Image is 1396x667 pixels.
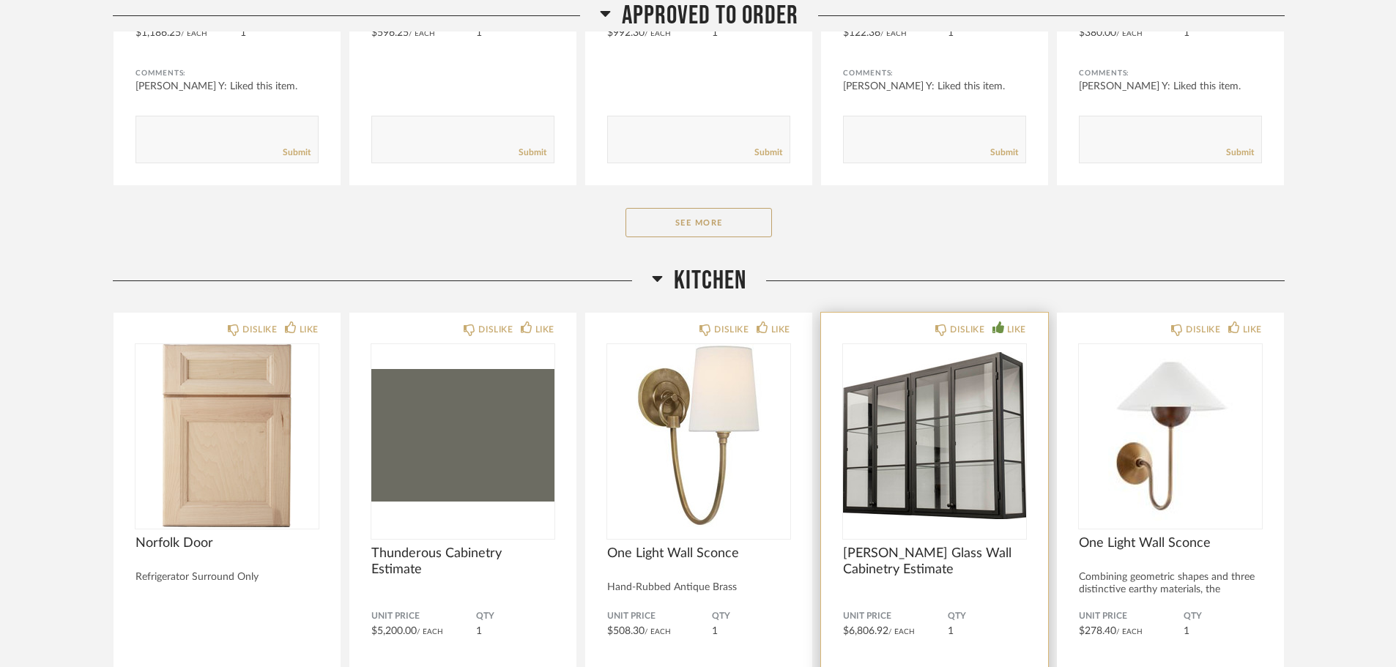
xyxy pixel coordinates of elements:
span: Unit Price [843,611,948,622]
span: Thunderous Cabinetry Estimate [371,545,554,578]
span: $508.30 [607,626,645,636]
a: Submit [1226,146,1254,159]
div: Refrigerator Surround Only [135,571,319,584]
span: 1 [948,626,954,636]
span: Norfolk Door [135,535,319,551]
div: 0 [843,344,1026,527]
span: $992.30 [607,28,645,38]
span: 1 [712,626,718,636]
span: QTY [476,611,554,622]
span: 1 [948,28,954,38]
span: Unit Price [371,611,476,622]
span: $122.36 [843,28,880,38]
span: 1 [1184,626,1189,636]
img: undefined [1079,344,1262,527]
div: Comments: [135,66,319,81]
span: 1 [1184,28,1189,38]
span: 1 [476,626,482,636]
img: undefined [843,344,1026,527]
div: DISLIKE [714,322,749,337]
div: Combining geometric shapes and three distinctive earthy materials, the [PERSON_NAME].. [1079,571,1262,608]
span: / Each [181,30,207,37]
span: / Each [645,628,671,636]
span: / Each [417,628,443,636]
span: Unit Price [1079,611,1184,622]
a: Submit [990,146,1018,159]
a: Submit [283,146,311,159]
span: One Light Wall Sconce [1079,535,1262,551]
span: 1 [712,28,718,38]
div: DISLIKE [478,322,513,337]
span: $380.00 [1079,28,1116,38]
span: Kitchen [674,265,746,297]
span: QTY [712,611,790,622]
div: DISLIKE [950,322,984,337]
span: QTY [948,611,1026,622]
span: / Each [645,30,671,37]
span: / Each [1116,30,1143,37]
img: undefined [607,344,790,527]
div: [PERSON_NAME] Y: Liked this item. [843,79,1026,94]
div: LIKE [300,322,319,337]
a: Submit [519,146,546,159]
span: $5,200.00 [371,626,417,636]
div: 0 [371,344,554,527]
span: QTY [1184,611,1262,622]
span: One Light Wall Sconce [607,545,790,562]
span: $596.25 [371,28,409,38]
div: LIKE [535,322,554,337]
span: / Each [888,628,915,636]
span: $1,186.25 [135,28,181,38]
span: / Each [880,30,907,37]
img: undefined [135,344,319,527]
span: / Each [1116,628,1143,636]
span: $6,806.92 [843,626,888,636]
div: LIKE [771,322,790,337]
span: $278.40 [1079,626,1116,636]
div: Comments: [843,66,1026,81]
div: [PERSON_NAME] Y: Liked this item. [1079,79,1262,94]
span: 1 [476,28,482,38]
button: See More [625,208,772,237]
span: [PERSON_NAME] Glass Wall Cabinetry Estimate [843,545,1026,578]
span: 1 [240,28,246,38]
div: Hand-Rubbed Antique Brass [607,581,790,594]
span: Unit Price [607,611,712,622]
div: Comments: [1079,66,1262,81]
a: Submit [754,146,782,159]
div: 0 [607,344,790,527]
div: [PERSON_NAME] Y: Liked this item. [135,79,319,94]
img: undefined [371,344,554,527]
div: LIKE [1243,322,1262,337]
span: / Each [409,30,435,37]
div: DISLIKE [242,322,277,337]
div: LIKE [1007,322,1026,337]
div: DISLIKE [1186,322,1220,337]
